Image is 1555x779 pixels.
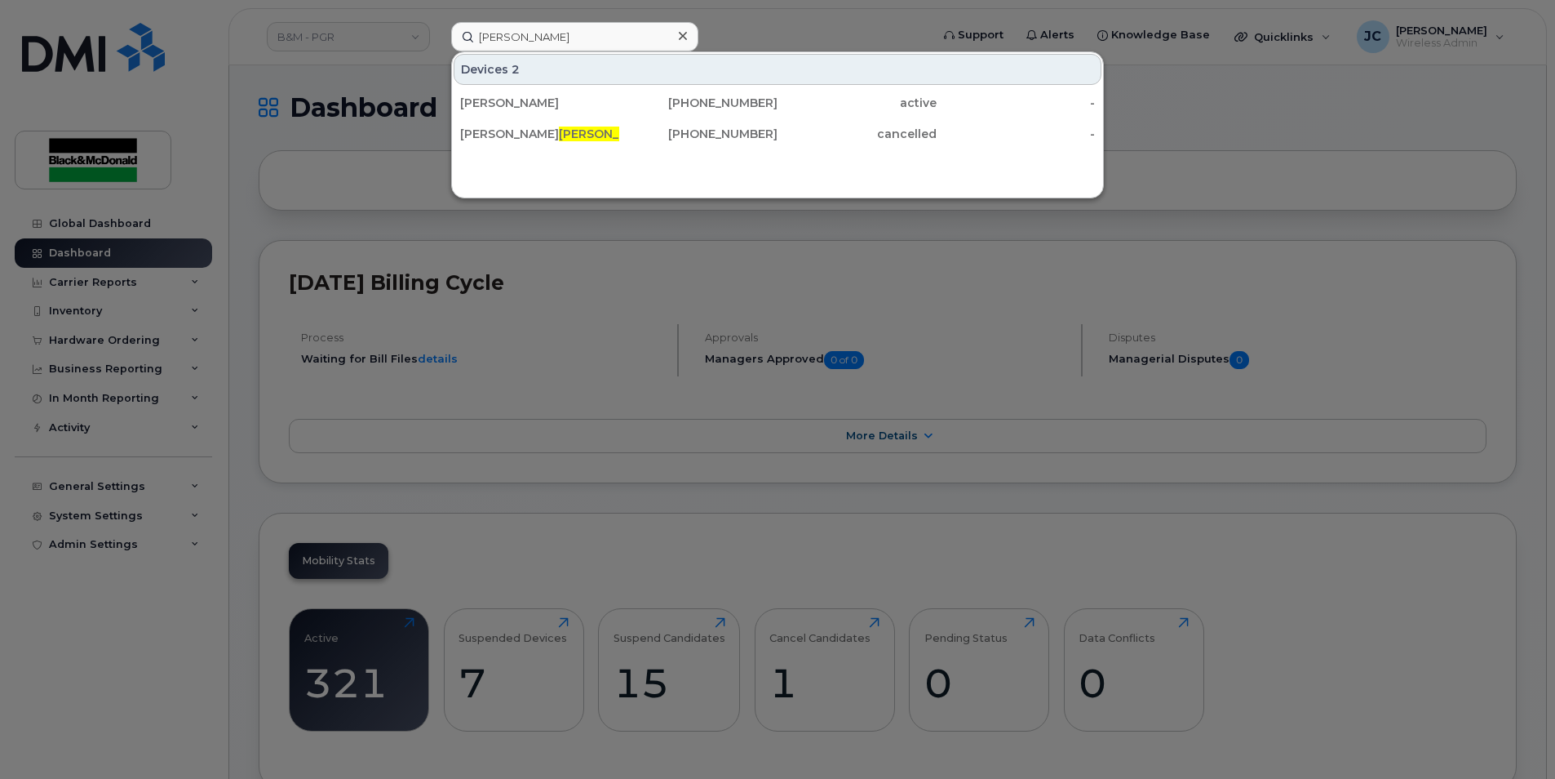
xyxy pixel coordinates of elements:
div: [PHONE_NUMBER] [619,95,778,111]
span: 2 [512,61,520,78]
div: active [777,95,937,111]
div: [PERSON_NAME] [460,95,619,111]
div: - [937,95,1096,111]
div: cancelled [777,126,937,142]
div: - [937,126,1096,142]
div: [PHONE_NUMBER] [619,126,778,142]
div: Devices [454,54,1101,85]
a: [PERSON_NAME][PHONE_NUMBER]active- [454,88,1101,118]
a: [PERSON_NAME][PERSON_NAME][PHONE_NUMBER]cancelled- [454,119,1101,149]
div: [PERSON_NAME] [460,126,619,142]
span: [PERSON_NAME] [559,127,658,141]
